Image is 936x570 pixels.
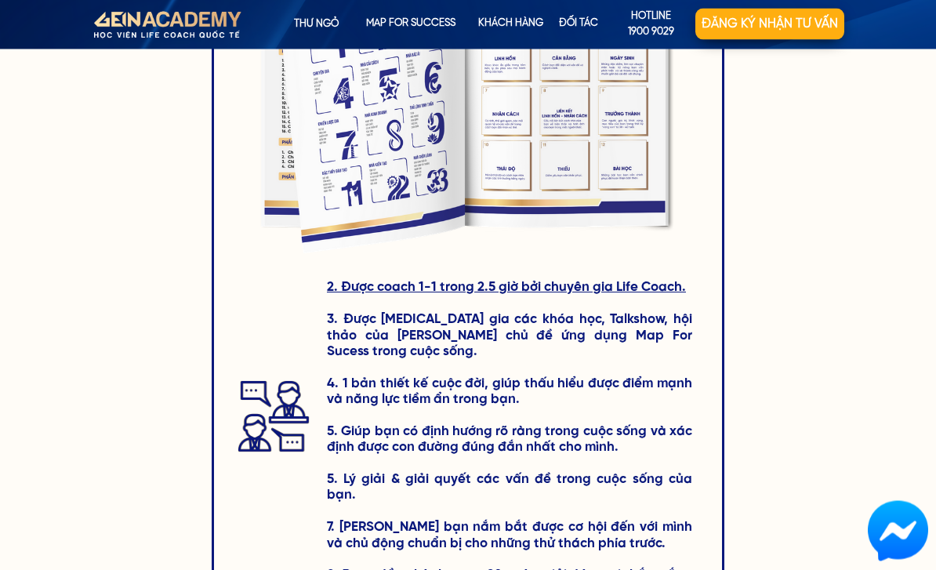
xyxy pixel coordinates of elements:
[608,9,695,40] a: hotline1900 9029
[472,9,549,40] p: KHÁCH HÀNG
[542,9,614,40] p: Đối tác
[269,9,365,40] p: Thư ngỏ
[365,9,457,40] p: map for success
[327,281,686,295] span: 2. Được coach 1-1 trong 2.5 giờ bởi chuyên gia Life Coach.
[608,9,695,42] p: hotline 1900 9029
[695,9,844,40] p: Đăng ký nhận tư vấn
